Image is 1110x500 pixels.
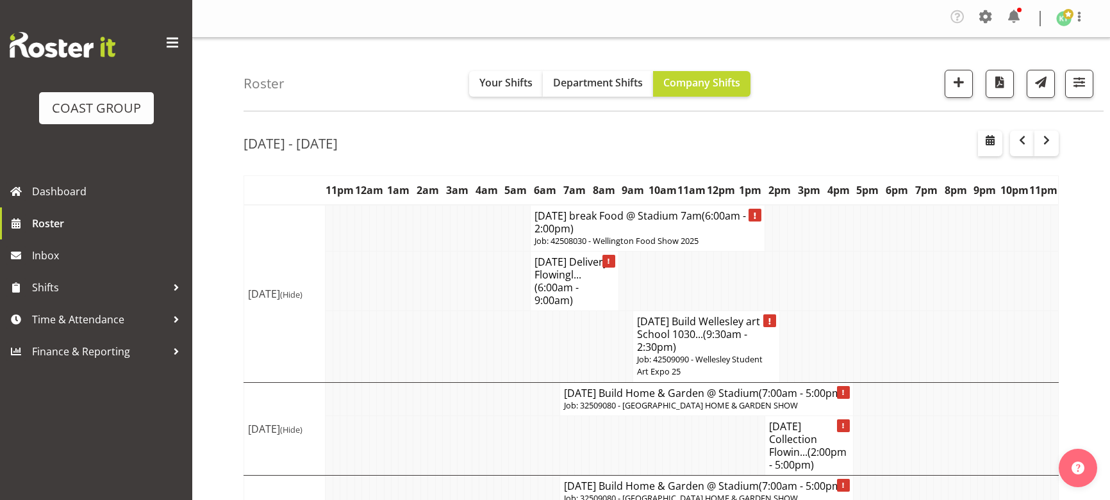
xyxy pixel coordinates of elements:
span: (Hide) [280,424,302,435]
h2: [DATE] - [DATE] [244,135,338,152]
h4: [DATE] Delivery Flowingl... [534,255,614,307]
button: Download a PDF of the roster according to the set date range. [986,70,1014,98]
th: 11am [677,176,707,206]
span: (2:00pm - 5:00pm) [769,445,847,472]
span: Department Shifts [553,76,643,90]
p: Job: 42509090 - Wellesley Student Art Expo 25 [637,353,775,378]
button: Your Shifts [469,71,543,97]
p: Job: 42508030 - Wellington Food Show 2025 [534,235,761,247]
th: 5pm [853,176,882,206]
span: Your Shifts [479,76,533,90]
button: Add a new shift [945,70,973,98]
h4: [DATE] Build Home & Garden @ Stadium [564,480,849,492]
h4: [DATE] break Food @ Stadium 7am [534,209,761,235]
th: 9pm [970,176,1000,206]
img: kade-tiatia1141.jpg [1056,11,1072,26]
th: 5am [501,176,531,206]
button: Company Shifts [653,71,750,97]
th: 2pm [765,176,795,206]
span: (7:00am - 5:00pm) [759,386,845,400]
img: help-xxl-2.png [1072,462,1084,474]
span: Company Shifts [663,76,740,90]
th: 3am [443,176,472,206]
h4: [DATE] Build Home & Garden @ Stadium [564,387,849,399]
th: 8am [589,176,618,206]
th: 7am [560,176,590,206]
th: 3pm [795,176,824,206]
th: 7pm [912,176,941,206]
img: Rosterit website logo [10,32,115,58]
th: 6am [531,176,560,206]
span: Finance & Reporting [32,342,167,361]
button: Select a specific date within the roster. [978,131,1002,156]
h4: Roster [244,76,285,91]
h4: [DATE] Collection Flowin... [769,420,849,471]
span: Time & Attendance [32,310,167,329]
div: COAST GROUP [52,99,141,118]
th: 11pm [326,176,355,206]
th: 1am [384,176,413,206]
span: Dashboard [32,182,186,201]
th: 11pm [1029,176,1059,206]
p: Job: 32509080 - [GEOGRAPHIC_DATA] HOME & GARDEN SHOW [564,399,849,412]
button: Department Shifts [543,71,653,97]
button: Send a list of all shifts for the selected filtered period to all rostered employees. [1027,70,1055,98]
th: 2am [413,176,443,206]
span: (Hide) [280,289,302,300]
h4: [DATE] Build Wellesley art @ School 1030... [637,315,775,353]
th: 10am [648,176,677,206]
th: 12am [354,176,384,206]
span: (9:30am - 2:30pm) [637,327,747,354]
th: 10pm [1000,176,1029,206]
span: Shifts [32,278,167,297]
th: 4am [472,176,501,206]
th: 6pm [882,176,912,206]
span: Roster [32,214,186,233]
span: (7:00am - 5:00pm) [759,479,845,493]
td: [DATE] [244,205,326,382]
span: Inbox [32,246,186,265]
span: (6:00am - 9:00am) [534,280,579,307]
th: 4pm [824,176,853,206]
th: 8pm [941,176,970,206]
td: [DATE] [244,382,326,475]
span: (6:00am - 2:00pm) [534,209,746,236]
th: 9am [618,176,648,206]
button: Filter Shifts [1065,70,1093,98]
th: 12pm [706,176,736,206]
th: 1pm [736,176,765,206]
